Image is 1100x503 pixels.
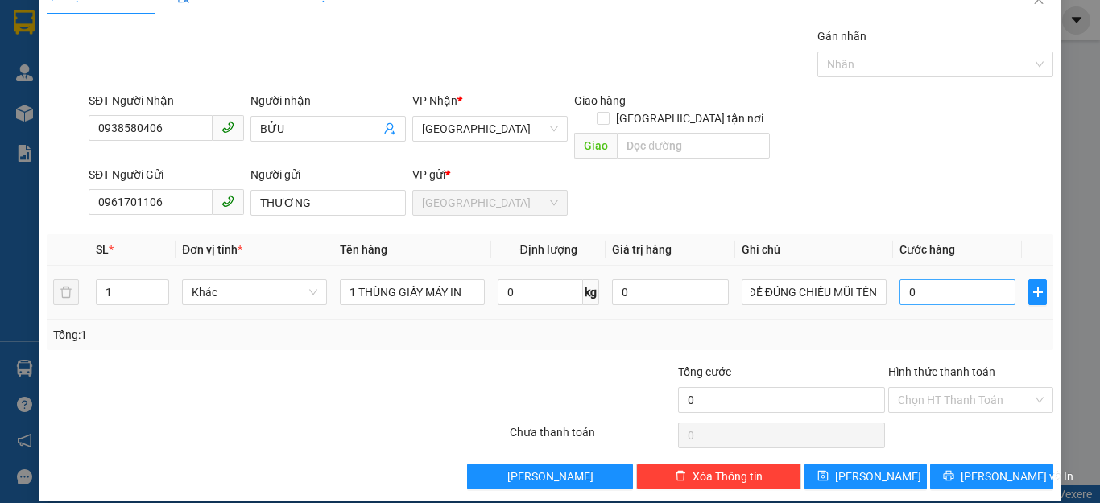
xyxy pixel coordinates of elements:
span: kg [583,279,599,305]
span: Tổng cước [678,365,731,378]
button: save[PERSON_NAME] [804,464,928,489]
button: plus [1028,279,1047,305]
span: Tên hàng [340,243,387,256]
span: VP Nhận [412,94,457,107]
span: printer [943,470,954,483]
span: Xóa Thông tin [693,468,763,485]
b: [DOMAIN_NAME] [135,61,221,74]
input: Ghi Chú [742,279,887,305]
span: Quảng Sơn [422,191,558,215]
span: phone [221,195,234,208]
b: Gửi khách hàng [99,23,159,99]
span: Khác [192,280,317,304]
label: Gán nhãn [817,30,866,43]
span: [PERSON_NAME] và In [961,468,1073,485]
div: VP gửi [412,166,568,183]
div: Chưa thanh toán [508,423,676,451]
b: Xe Đăng Nhân [20,104,71,179]
span: Sài Gòn [422,117,558,141]
button: deleteXóa Thông tin [636,464,801,489]
div: SĐT Người Nhận [89,92,244,109]
img: logo.jpg [175,20,213,59]
span: Giao hàng [574,94,626,107]
li: (c) 2017 [135,76,221,97]
span: [PERSON_NAME] [507,468,593,485]
button: delete [53,279,79,305]
span: Đơn vị tính [182,243,242,256]
th: Ghi chú [735,234,893,266]
input: Dọc đường [617,133,770,159]
button: [PERSON_NAME] [467,464,632,489]
input: VD: Bàn, Ghế [340,279,485,305]
div: SĐT Người Gửi [89,166,244,183]
span: user-add [383,122,396,135]
span: [PERSON_NAME] [835,468,921,485]
span: [GEOGRAPHIC_DATA] tận nơi [610,109,770,127]
span: SL [96,243,109,256]
label: Hình thức thanh toán [888,365,995,378]
span: Định lượng [519,243,577,256]
div: Người nhận [250,92,406,109]
input: 0 [612,279,728,305]
div: Tổng: 1 [53,326,426,344]
span: delete [675,470,686,483]
span: Cước hàng [899,243,955,256]
span: phone [221,121,234,134]
span: plus [1029,286,1046,299]
div: Người gửi [250,166,406,183]
button: printer[PERSON_NAME] và In [930,464,1053,489]
span: Giá trị hàng [612,243,672,256]
span: save [817,470,829,483]
span: Giao [574,133,617,159]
